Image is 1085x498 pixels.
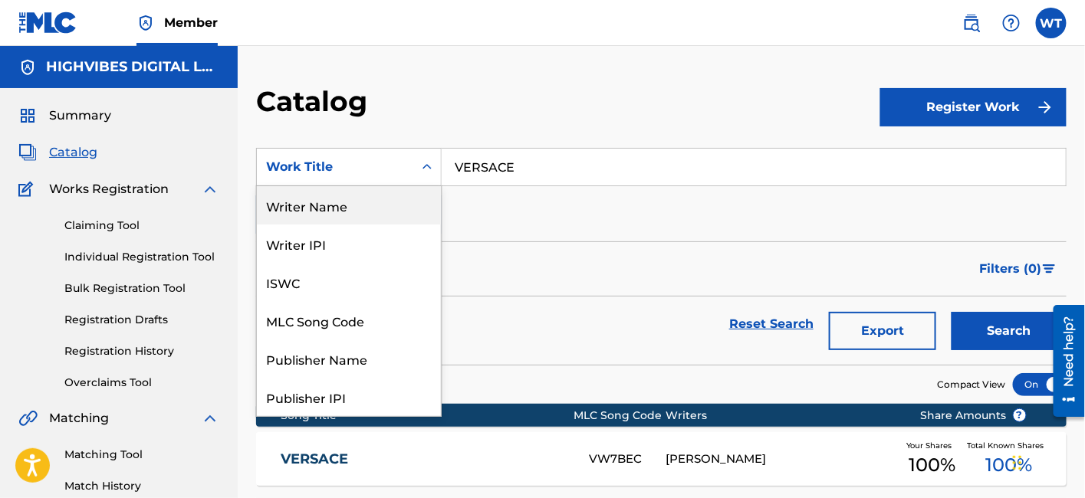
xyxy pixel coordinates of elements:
[18,106,37,125] img: Summary
[1043,264,1056,274] img: filter
[18,180,38,198] img: Works Registration
[1014,409,1026,421] span: ?
[64,249,219,265] a: Individual Registration Tool
[18,409,38,428] img: Matching
[46,58,219,76] h5: HIGHVIBES DIGITAL LLC
[880,88,1067,126] button: Register Work
[829,312,936,350] button: Export
[257,186,441,224] div: Writer Name
[64,280,219,297] a: Bulk Registration Tool
[266,158,404,176] div: Work Title
[257,224,441,263] div: Writer IPI
[257,339,441,378] div: Publisher Name
[909,451,955,479] span: 100 %
[985,451,1032,479] span: 100 %
[921,408,1027,424] span: Share Amounts
[64,218,219,234] a: Claiming Tool
[18,106,111,125] a: SummarySummary
[18,11,77,34] img: MLC Logo
[164,14,218,31] span: Member
[256,148,1067,365] form: Search Form
[64,312,219,328] a: Registration Drafts
[49,409,109,428] span: Matching
[937,378,1006,392] span: Compact View
[136,14,155,32] img: Top Rightsholder
[18,58,37,77] img: Accounts
[1013,440,1022,486] div: Drag
[722,307,821,341] a: Reset Search
[666,450,897,468] div: [PERSON_NAME]
[996,8,1027,38] div: Help
[980,260,1042,278] span: Filters ( 0 )
[257,263,441,301] div: ISWC
[952,312,1067,350] button: Search
[1042,300,1085,423] iframe: Resource Center
[971,250,1067,288] button: Filters (0)
[574,408,666,424] div: MLC Song Code
[281,450,569,468] a: VERSACE
[1036,8,1067,38] div: User Menu
[201,409,219,428] img: expand
[257,378,441,416] div: Publisher IPI
[64,343,219,359] a: Registration History
[18,143,97,162] a: CatalogCatalog
[666,408,897,424] div: Writers
[962,14,981,32] img: search
[1008,424,1085,498] iframe: Chat Widget
[906,440,958,451] span: Your Shares
[49,106,111,125] span: Summary
[49,180,169,198] span: Works Registration
[201,180,219,198] img: expand
[956,8,987,38] a: Public Search
[64,375,219,391] a: Overclaims Tool
[64,447,219,463] a: Matching Tool
[64,478,219,494] a: Match History
[1002,14,1021,32] img: help
[589,450,666,468] div: VW7BEC
[1036,98,1054,116] img: f7272a7cc735f4ea7f67.svg
[968,440,1050,451] span: Total Known Shares
[18,143,37,162] img: Catalog
[257,301,441,339] div: MLC Song Code
[49,143,97,162] span: Catalog
[256,84,375,119] h2: Catalog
